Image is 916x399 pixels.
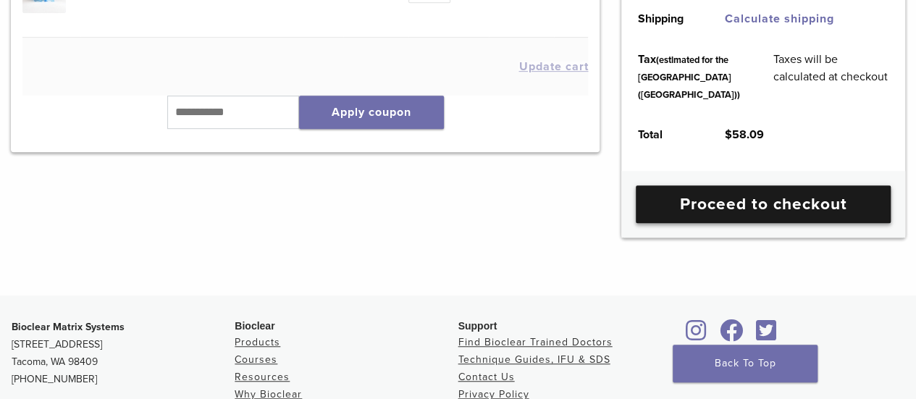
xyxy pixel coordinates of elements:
[235,336,280,348] a: Products
[235,371,290,383] a: Resources
[458,353,610,366] a: Technique Guides, IFU & SDS
[681,328,712,343] a: Bioclear
[518,61,588,72] button: Update cart
[715,328,748,343] a: Bioclear
[621,39,756,114] th: Tax
[12,321,125,333] strong: Bioclear Matrix Systems
[757,39,905,114] td: Taxes will be calculated at checkout
[12,319,235,388] p: [STREET_ADDRESS] Tacoma, WA 98409 [PHONE_NUMBER]
[725,127,732,142] span: $
[621,114,708,155] th: Total
[458,320,497,332] span: Support
[299,96,444,129] button: Apply coupon
[458,336,613,348] a: Find Bioclear Trained Doctors
[235,353,277,366] a: Courses
[725,12,834,26] a: Calculate shipping
[458,371,515,383] a: Contact Us
[751,328,781,343] a: Bioclear
[673,345,818,382] a: Back To Top
[636,185,891,223] a: Proceed to checkout
[638,54,740,101] small: (estimated for the [GEOGRAPHIC_DATA] ([GEOGRAPHIC_DATA]))
[235,320,274,332] span: Bioclear
[725,127,764,142] bdi: 58.09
